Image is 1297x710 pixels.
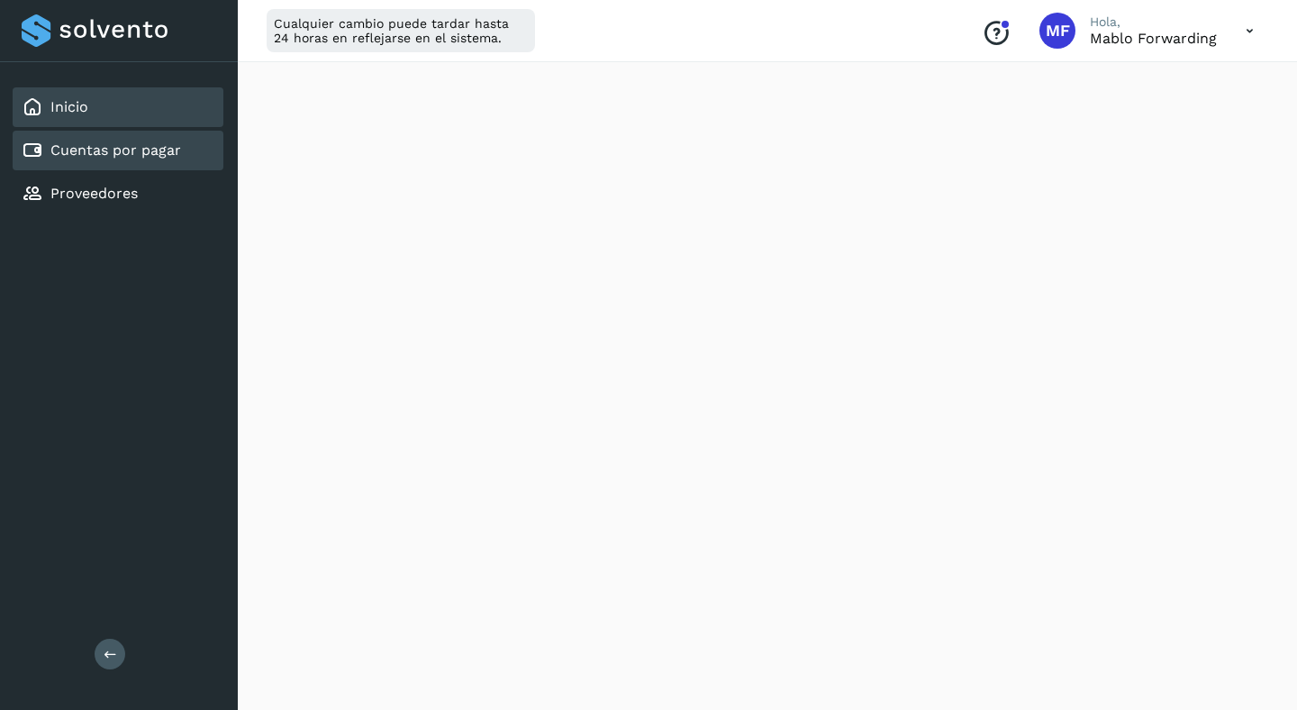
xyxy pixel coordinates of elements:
[50,185,138,202] a: Proveedores
[13,174,223,214] div: Proveedores
[50,98,88,115] a: Inicio
[1090,14,1217,30] p: Hola,
[13,131,223,170] div: Cuentas por pagar
[13,87,223,127] div: Inicio
[1090,30,1217,47] p: Mablo Forwarding
[267,9,535,52] div: Cualquier cambio puede tardar hasta 24 horas en reflejarse en el sistema.
[50,141,181,159] a: Cuentas por pagar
